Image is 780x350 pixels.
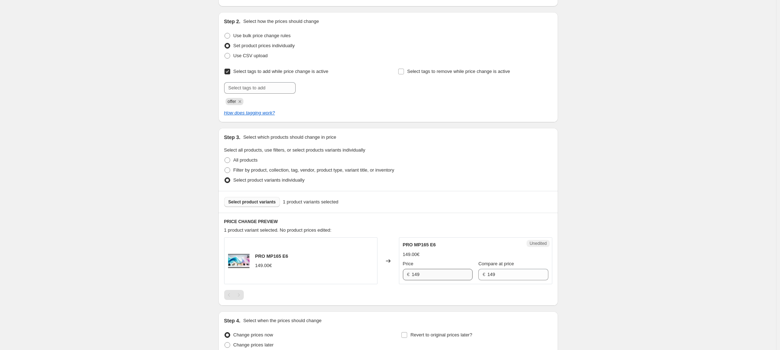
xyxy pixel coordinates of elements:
[243,134,336,141] p: Select which products should change in price
[233,157,258,163] span: All products
[407,69,510,74] span: Select tags to remove while price change is active
[224,18,241,25] h2: Step 2.
[403,242,436,247] span: PRO MP165 E6
[233,69,329,74] span: Select tags to add while price change is active
[483,272,485,277] span: €
[255,262,272,269] div: 149.00€
[407,272,410,277] span: €
[529,241,547,246] span: Unedited
[233,332,273,337] span: Change prices now
[224,82,296,94] input: Select tags to add
[403,261,414,266] span: Price
[224,197,280,207] button: Select product variants
[233,33,291,38] span: Use bulk price change rules
[255,253,288,259] span: PRO MP165 E6
[478,261,514,266] span: Compare at price
[224,147,365,153] span: Select all products, use filters, or select products variants individually
[243,18,319,25] p: Select how the prices should change
[228,99,236,104] span: offer
[243,317,321,324] p: Select when the prices should change
[403,251,420,258] div: 149.00€
[228,199,276,205] span: Select product variants
[228,250,250,272] img: 1024_7ab5654d-5c60-4f52-ac8c-57b4fd10fc19_80x.png
[233,43,295,48] span: Set product prices individually
[224,134,241,141] h2: Step 3.
[224,110,275,115] a: How does tagging work?
[224,290,244,300] nav: Pagination
[410,332,472,337] span: Revert to original prices later?
[233,342,274,347] span: Change prices later
[233,177,305,183] span: Select product variants individually
[237,98,243,105] button: Remove offer
[283,198,338,206] span: 1 product variants selected
[224,227,332,233] span: 1 product variant selected. No product prices edited:
[224,219,552,225] h6: PRICE CHANGE PREVIEW
[233,167,394,173] span: Filter by product, collection, tag, vendor, product type, variant title, or inventory
[233,53,268,58] span: Use CSV upload
[224,317,241,324] h2: Step 4.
